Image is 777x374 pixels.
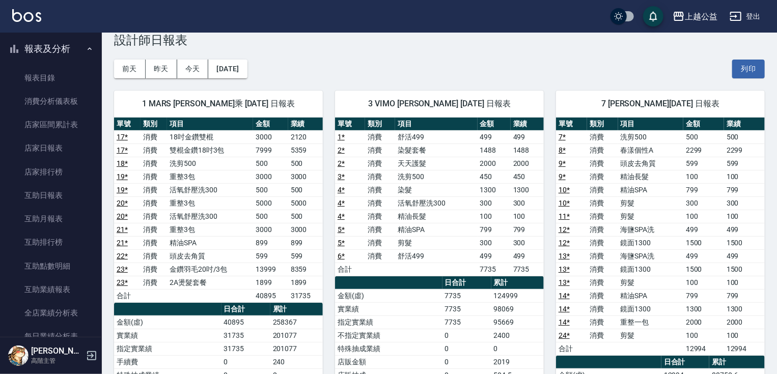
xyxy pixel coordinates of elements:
td: 799 [724,289,765,302]
td: 消費 [365,223,395,236]
td: 2000 [683,315,724,329]
td: 899 [253,236,288,249]
a: 全店業績分析表 [4,301,98,325]
button: 前天 [114,60,146,78]
td: 1300 [511,183,544,196]
td: 消費 [141,170,167,183]
td: 499 [478,249,511,263]
td: 1500 [724,236,765,249]
th: 項目 [395,118,477,131]
td: 100 [511,210,544,223]
td: 5000 [253,196,288,210]
td: 450 [511,170,544,183]
td: 3000 [288,223,323,236]
a: 互助月報表 [4,207,98,231]
th: 累計 [709,356,765,369]
td: 2299 [724,143,765,157]
td: 消費 [587,223,618,236]
td: 300 [478,196,511,210]
td: 消費 [365,210,395,223]
td: 重整3包 [167,223,253,236]
td: 精油SPA [395,223,477,236]
th: 項目 [167,118,253,131]
th: 類別 [587,118,618,131]
td: 599 [724,157,765,170]
td: 活氧舒壓洗300 [167,210,253,223]
td: 799 [511,223,544,236]
td: 1500 [724,263,765,276]
td: 2000 [724,315,765,329]
td: 799 [683,289,724,302]
td: 店販金額 [335,355,442,368]
th: 業績 [288,118,323,131]
td: 499 [511,249,544,263]
td: 消費 [141,130,167,143]
td: 31735 [221,342,270,355]
a: 店家日報表 [4,136,98,160]
img: Logo [12,9,41,22]
td: 精油SPA [618,289,683,302]
button: 昨天 [146,60,177,78]
td: 消費 [365,236,395,249]
td: 金鑽羽毛20吋/3包 [167,263,253,276]
td: 手續費 [114,355,221,368]
a: 每日業績分析表 [4,325,98,348]
th: 單號 [335,118,365,131]
td: 精油SPA [618,183,683,196]
td: 重整3包 [167,170,253,183]
td: 消費 [141,249,167,263]
td: 實業績 [114,329,221,342]
td: 消費 [587,289,618,302]
a: 店家排行榜 [4,160,98,184]
td: 天天護髮 [395,157,477,170]
td: 0 [442,342,491,355]
td: 消費 [141,143,167,157]
td: 201077 [270,329,323,342]
td: 實業績 [335,302,442,315]
td: 洗剪500 [618,130,683,143]
td: 1500 [683,263,724,276]
td: 7735 [442,315,491,329]
button: 報表及分析 [4,36,98,62]
a: 消費分析儀表板 [4,90,98,113]
td: 40895 [253,289,288,302]
td: 100 [724,276,765,289]
td: 95669 [491,315,544,329]
th: 業績 [511,118,544,131]
td: 499 [683,249,724,263]
td: 7735 [442,302,491,315]
th: 累計 [491,276,544,290]
td: 染髮 [395,183,477,196]
td: 300 [724,196,765,210]
td: 消費 [365,130,395,143]
td: 消費 [587,183,618,196]
td: 消費 [587,130,618,143]
td: 799 [683,183,724,196]
td: 18吋金鑽雙棍 [167,130,253,143]
td: 特殊抽成業績 [335,342,442,355]
td: 799 [478,223,511,236]
p: 高階主管 [31,356,83,365]
td: 精油長髮 [618,170,683,183]
td: 剪髮 [395,236,477,249]
td: 合計 [335,263,365,276]
td: 消費 [587,329,618,342]
th: 業績 [724,118,765,131]
th: 類別 [141,118,167,131]
td: 消費 [141,196,167,210]
span: 1 MARS [PERSON_NAME]乘 [DATE] 日報表 [126,99,311,109]
td: 500 [253,157,288,170]
a: 互助業績報表 [4,278,98,301]
a: 互助點數明細 [4,254,98,278]
td: 13999 [253,263,288,276]
td: 消費 [365,196,395,210]
h5: [PERSON_NAME] [31,346,83,356]
td: 活氧舒壓洗300 [395,196,477,210]
button: save [643,6,663,26]
td: 599 [288,249,323,263]
a: 店家區間累計表 [4,113,98,136]
td: 2400 [491,329,544,342]
td: 消費 [587,157,618,170]
td: 500 [288,210,323,223]
td: 海鹽SPA洗 [618,249,683,263]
